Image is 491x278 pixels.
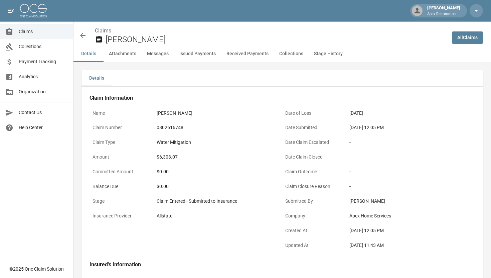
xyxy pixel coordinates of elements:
[19,43,68,50] span: Collections
[106,35,447,44] h2: [PERSON_NAME]
[282,136,346,149] p: Date Claim Escalated
[90,165,154,178] p: Committed Amount
[104,46,142,62] button: Attachments
[73,46,104,62] button: Details
[157,212,279,219] div: Allstate
[282,224,346,237] p: Created At
[9,266,64,272] div: © 2025 One Claim Solution
[349,110,472,117] div: [DATE]
[73,46,491,62] div: anchor tabs
[90,151,154,164] p: Amount
[349,124,472,131] div: [DATE] 12:05 PM
[157,110,279,117] div: [PERSON_NAME]
[282,239,346,252] p: Updated At
[90,261,475,268] h4: Insured's Information
[282,195,346,208] p: Submitted By
[349,198,472,205] div: [PERSON_NAME]
[90,95,475,101] h4: Claim Information
[282,165,346,178] p: Claim Outcome
[349,183,472,190] div: -
[95,27,447,35] nav: breadcrumb
[95,27,111,34] a: Claims
[282,121,346,134] p: Date Submitted
[349,242,472,249] div: [DATE] 11:43 AM
[19,124,68,131] span: Help Center
[425,5,463,17] div: [PERSON_NAME]
[157,183,279,190] div: $0.00
[274,46,309,62] button: Collections
[157,168,279,175] div: $0.00
[81,70,483,86] div: details tabs
[157,124,279,131] div: 0802616748
[81,70,112,86] button: Details
[90,180,154,193] p: Balance Due
[19,28,68,35] span: Claims
[282,151,346,164] p: Date Claim Closed
[157,154,279,161] div: $6,303.07
[142,46,174,62] button: Messages
[282,107,346,120] p: Date of Loss
[452,31,483,44] a: AllClaims
[20,4,47,17] img: ocs-logo-white-transparent.png
[90,209,154,222] p: Insurance Provider
[157,198,279,205] div: Claim Entered - Submitted to Insurance
[90,107,154,120] p: Name
[4,4,17,17] button: open drawer
[19,73,68,80] span: Analytics
[19,109,68,116] span: Contact Us
[309,46,348,62] button: Stage History
[19,88,68,95] span: Organization
[349,154,472,161] div: -
[349,139,472,146] div: -
[221,46,274,62] button: Received Payments
[157,139,279,146] div: Water Mitigation
[19,58,68,65] span: Payment Tracking
[90,195,154,208] p: Stage
[90,136,154,149] p: Claim Type
[349,227,472,234] div: [DATE] 12:05 PM
[427,11,460,17] p: Apex Restoration
[90,121,154,134] p: Claim Number
[282,209,346,222] p: Company
[174,46,221,62] button: Issued Payments
[349,212,472,219] div: Apex Home Services
[349,168,472,175] div: -
[282,180,346,193] p: Claim Closure Reason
